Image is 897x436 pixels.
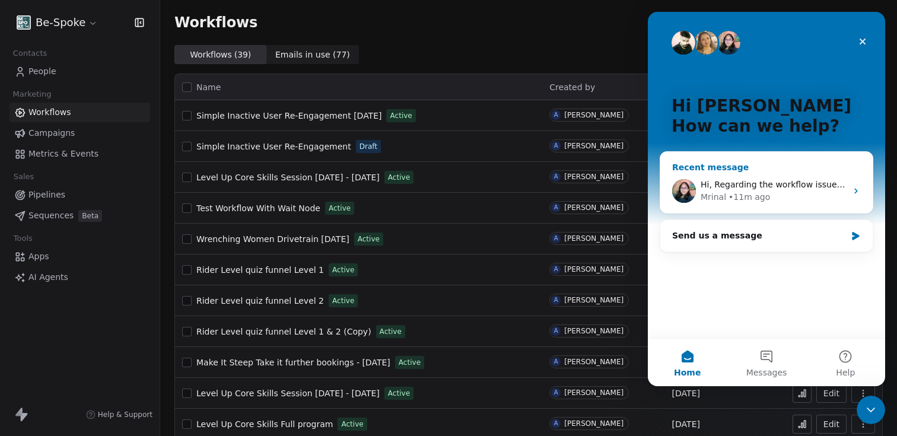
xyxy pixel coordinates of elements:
span: Metrics & Events [28,148,98,160]
div: A [554,419,558,428]
span: Test Workflow With Wait Node [196,203,320,213]
span: Messages [98,357,139,365]
span: Active [341,419,363,429]
a: Simple Inactive User Re-Engagement [DATE] [196,110,381,122]
a: Rider Level quiz funnel Level 1 & 2 (Copy) [196,326,371,338]
span: Sales [8,168,39,186]
span: [DATE] [672,418,700,430]
span: Active [399,357,421,368]
span: Name [196,81,221,94]
a: Rider Level quiz funnel Level 2 [196,295,324,307]
a: Test Workflow With Wait Node [196,202,320,214]
div: A [554,234,558,243]
div: [PERSON_NAME] [564,173,624,181]
button: Messages [79,327,158,374]
span: Workflows [28,106,71,119]
span: Draft [360,141,377,152]
a: Pipelines [9,185,150,205]
div: [PERSON_NAME] [564,234,624,243]
button: Help [158,327,237,374]
div: [PERSON_NAME] [564,142,624,150]
a: Wrenching Women Drivetrain [DATE] [196,233,349,245]
span: Level Up Core Skills Session [DATE] - [DATE] [196,389,380,398]
span: Rider Level quiz funnel Level 1 & 2 (Copy) [196,327,371,336]
div: A [554,295,558,305]
span: Active [380,326,402,337]
span: Active [358,234,380,244]
div: [PERSON_NAME] [564,265,624,273]
div: A [554,172,558,182]
span: Help & Support [98,410,152,419]
a: Make It Steep Take it further bookings - [DATE] [196,357,390,368]
div: Send us a message [24,218,198,230]
span: Contacts [8,44,52,62]
div: Send us a message [12,208,225,240]
div: A [554,110,558,120]
span: Simple Inactive User Re-Engagement [DATE] [196,111,381,120]
a: Level Up Core Skills Full program [196,418,333,430]
a: Workflows [9,103,150,122]
span: Level Up Core Skills Full program [196,419,333,429]
span: Active [388,388,410,399]
div: [PERSON_NAME] [564,296,624,304]
span: [DATE] [672,387,700,399]
span: Active [390,110,412,121]
div: Close [204,19,225,40]
a: People [9,62,150,81]
a: Level Up Core Skills Session [DATE] - [DATE] [196,171,380,183]
button: Edit [816,415,847,434]
span: Active [332,265,354,275]
div: • 11m ago [81,179,122,192]
img: Facebook%20profile%20picture.png [17,15,31,30]
div: [PERSON_NAME] [564,111,624,119]
span: Pipelines [28,189,65,201]
span: Active [332,295,354,306]
div: A [554,265,558,274]
span: Help [188,357,207,365]
a: Rider Level quiz funnel Level 1 [196,264,324,276]
span: AI Agents [28,271,68,284]
div: [PERSON_NAME] [564,358,624,366]
div: A [554,141,558,151]
iframe: Intercom live chat [648,12,885,386]
span: Campaigns [28,127,75,139]
div: [PERSON_NAME] [564,419,624,428]
a: Help & Support [86,410,152,419]
span: Level Up Core Skills Session [DATE] - [DATE] [196,173,380,182]
span: Created by [549,82,595,92]
span: Workflows [174,14,257,31]
span: Apps [28,250,49,263]
div: A [554,326,558,336]
span: Home [26,357,53,365]
div: [PERSON_NAME] [564,389,624,397]
span: Emails in use ( 77 ) [275,49,350,61]
a: Simple Inactive User Re-Engagement [196,141,351,152]
a: Metrics & Events [9,144,150,164]
span: Sequences [28,209,74,222]
a: Apps [9,247,150,266]
div: Mrinal [53,179,78,192]
span: Be-Spoke [36,15,85,30]
button: Edit [816,384,847,403]
span: Beta [78,210,102,222]
div: A [554,357,558,367]
span: Active [329,203,351,214]
a: SequencesBeta [9,206,150,225]
span: Marketing [8,85,56,103]
button: Be-Spoke [14,12,100,33]
div: A [554,203,558,212]
span: Rider Level quiz funnel Level 1 [196,265,324,275]
a: Level Up Core Skills Session [DATE] - [DATE] [196,387,380,399]
a: AI Agents [9,268,150,287]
